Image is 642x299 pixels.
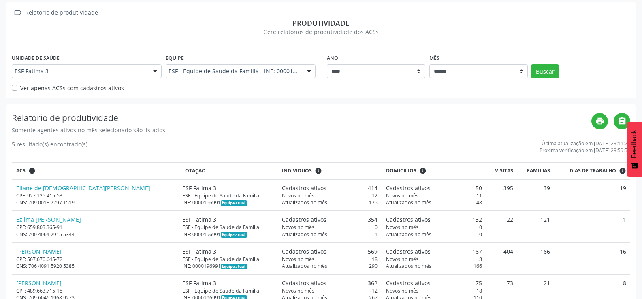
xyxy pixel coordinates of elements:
[28,167,36,174] i: ACSs que estiveram vinculados a uma UBS neste período, mesmo sem produtividade.
[282,215,326,224] span: Cadastros ativos
[12,7,23,19] i: 
[282,256,314,263] span: Novos no mês
[540,147,630,154] div: Próxima verificação em [DATE] 23:59:59
[618,117,627,125] i: 
[182,231,273,238] div: INE: 0000196991
[386,231,482,238] div: 0
[12,28,630,36] div: Gere relatórios de produtividade dos ACSs
[631,130,638,158] span: Feedback
[282,279,378,287] div: 362
[386,279,482,287] div: 175
[16,216,81,223] a: Ezilma [PERSON_NAME]
[591,113,608,129] a: print
[595,117,604,125] i: print
[20,84,124,92] label: Ver apenas ACSs com cadastros ativos
[386,167,416,174] span: Domicílios
[386,263,431,269] span: Atualizados no mês
[531,64,559,78] button: Buscar
[554,211,630,242] td: 1
[282,215,378,224] div: 354
[282,247,378,256] div: 569
[517,211,554,242] td: 121
[517,179,554,211] td: 139
[182,199,273,206] div: INE: 0000196991
[12,52,60,64] label: Unidade de saúde
[282,247,326,256] span: Cadastros ativos
[386,287,418,294] span: Novos no mês
[569,167,616,174] span: Dias de trabalho
[182,184,273,192] div: ESF Fatima 3
[182,215,273,224] div: ESF Fatima 3
[386,215,431,224] span: Cadastros ativos
[386,199,431,206] span: Atualizados no mês
[386,184,482,192] div: 150
[12,113,591,123] h4: Relatório de produtividade
[619,167,626,174] i: Dias em que o(a) ACS fez pelo menos uma visita, ou ficha de cadastro individual ou cadastro domic...
[178,163,277,179] th: Lotação
[12,19,630,28] div: Produtividade
[429,52,439,64] label: Mês
[16,256,174,263] div: CPF: 567.670.645-72
[386,256,482,263] div: 8
[221,264,247,269] span: Esta é a equipe atual deste Agente
[221,200,247,206] span: Esta é a equipe atual deste Agente
[182,247,273,256] div: ESF Fatima 3
[282,167,312,174] span: Indivíduos
[182,224,273,231] div: ESF - Equipe de Saude da Familia
[386,199,482,206] div: 48
[282,199,378,206] div: 175
[182,192,273,199] div: ESF - Equipe de Saude da Familia
[182,279,273,287] div: ESF Fatima 3
[282,256,378,263] div: 18
[627,122,642,177] button: Feedback - Mostrar pesquisa
[386,224,418,231] span: Novos no mês
[554,242,630,274] td: 16
[166,52,184,64] label: Equipe
[16,248,62,255] a: [PERSON_NAME]
[282,263,327,269] span: Atualizados no mês
[386,184,431,192] span: Cadastros ativos
[282,199,327,206] span: Atualizados no mês
[16,279,62,287] a: [PERSON_NAME]
[386,192,482,199] div: 11
[386,192,418,199] span: Novos no mês
[486,179,517,211] td: 395
[15,67,145,75] span: ESF Fatima 3
[614,113,630,129] a: 
[221,232,247,238] span: Esta é a equipe atual deste Agente
[168,67,299,75] span: ESF - Equipe de Saude da Familia - INE: 0000196991
[16,192,174,199] div: CPF: 927.125.415-53
[282,287,378,294] div: 12
[386,231,431,238] span: Atualizados no mês
[554,179,630,211] td: 19
[386,279,431,287] span: Cadastros ativos
[16,167,26,174] span: ACS
[282,231,327,238] span: Atualizados no mês
[282,224,378,231] div: 0
[182,256,273,263] div: ESF - Equipe de Saude da Familia
[486,242,517,274] td: 404
[486,211,517,242] td: 22
[282,263,378,269] div: 290
[386,263,482,269] div: 166
[282,184,378,192] div: 414
[282,224,314,231] span: Novos no mês
[419,167,427,174] i: <div class="text-left"> <div> <strong>Cadastros ativos:</strong> Cadastros que estão vinculados a...
[16,199,174,206] div: CNS: 709 0018 7797 1519
[282,184,326,192] span: Cadastros ativos
[282,231,378,238] div: 1
[517,163,554,179] th: Famílias
[12,140,87,154] div: 5 resultado(s) encontrado(s)
[23,7,99,19] div: Relatório de produtividade
[517,242,554,274] td: 166
[12,7,99,19] a:  Relatório de produtividade
[486,163,517,179] th: Visitas
[386,215,482,224] div: 132
[386,287,482,294] div: 18
[282,192,378,199] div: 12
[386,247,431,256] span: Cadastros ativos
[386,256,418,263] span: Novos no mês
[16,184,150,192] a: Eliane de [DEMOGRAPHIC_DATA][PERSON_NAME]
[282,287,314,294] span: Novos no mês
[16,224,174,231] div: CPF: 659.803.365-91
